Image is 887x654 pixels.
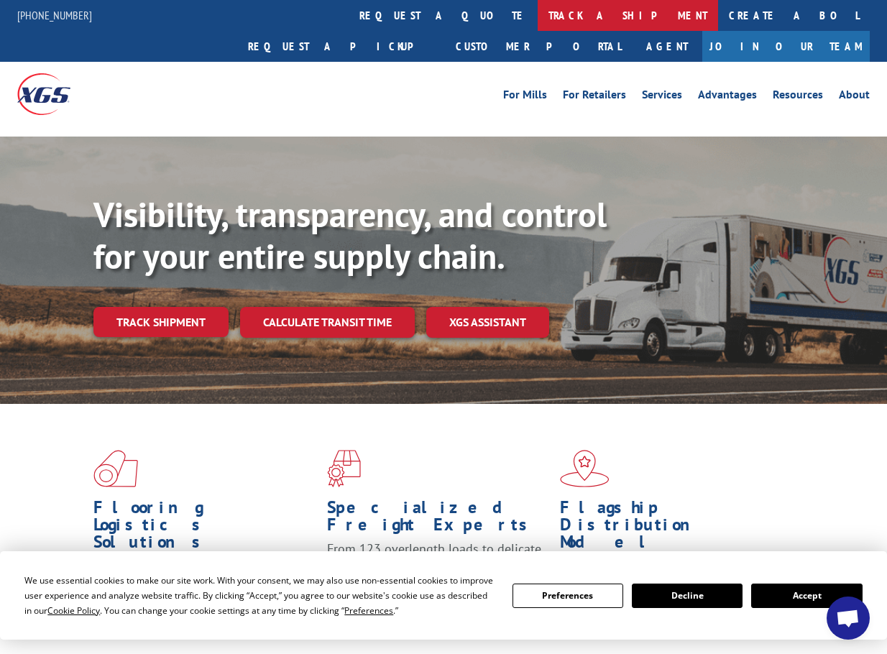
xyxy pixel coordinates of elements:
button: Accept [751,584,862,608]
div: We use essential cookies to make our site work. With your consent, we may also use non-essential ... [24,573,495,618]
img: xgs-icon-flagship-distribution-model-red [560,450,610,487]
a: Services [642,89,682,105]
a: Advantages [698,89,757,105]
a: [PHONE_NUMBER] [17,8,92,22]
a: XGS ASSISTANT [426,307,549,338]
a: Customer Portal [445,31,632,62]
button: Decline [632,584,743,608]
a: Join Our Team [702,31,870,62]
a: Calculate transit time [240,307,415,338]
b: Visibility, transparency, and control for your entire supply chain. [93,192,607,278]
a: For Retailers [563,89,626,105]
a: For Mills [503,89,547,105]
h1: Flooring Logistics Solutions [93,499,316,558]
h1: Flagship Distribution Model [560,499,783,558]
a: Track shipment [93,307,229,337]
a: Resources [773,89,823,105]
div: Open chat [827,597,870,640]
a: Request a pickup [237,31,445,62]
a: Agent [632,31,702,62]
a: About [839,89,870,105]
span: Cookie Policy [47,604,100,617]
button: Preferences [513,584,623,608]
img: xgs-icon-total-supply-chain-intelligence-red [93,450,138,487]
h1: Specialized Freight Experts [327,499,550,540]
span: Preferences [344,604,393,617]
img: xgs-icon-focused-on-flooring-red [327,450,361,487]
p: From 123 overlength loads to delicate cargo, our experienced staff knows the best way to move you... [327,540,550,604]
